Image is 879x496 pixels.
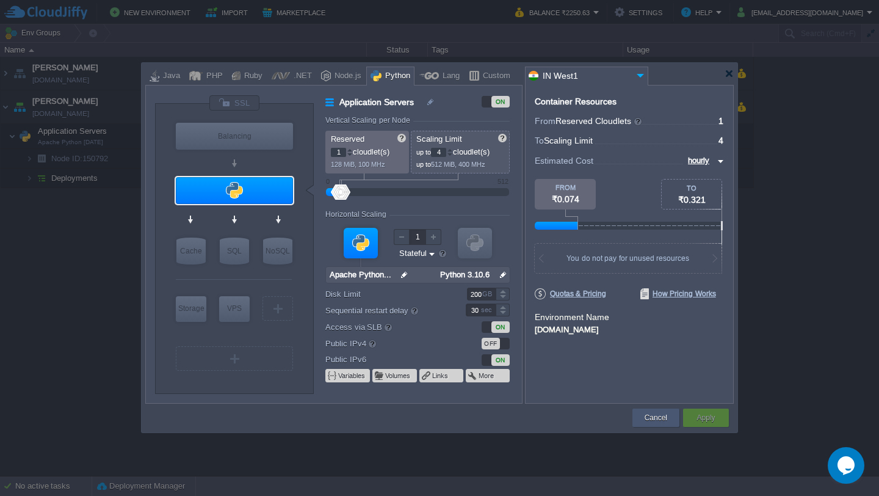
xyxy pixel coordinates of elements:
button: Cancel [645,412,667,424]
div: .NET [290,67,312,86]
div: Horizontal Scaling [325,210,389,219]
div: VPS [219,296,250,321]
span: 4 [718,136,723,145]
p: cloudlet(s) [331,144,405,157]
div: Storage Containers [176,296,206,322]
div: FROM [535,184,596,191]
button: More [479,371,495,381]
button: Apply [696,412,715,424]
span: 1 [718,116,723,126]
span: Estimated Cost [535,154,593,167]
span: up to [416,148,431,156]
div: Node.js [331,67,361,86]
span: 128 MiB, 100 MHz [331,161,385,168]
span: To [535,136,544,145]
span: Quotas & Pricing [535,288,606,299]
label: Sequential restart delay [325,304,449,317]
div: Cache [176,238,206,264]
div: Java [159,67,180,86]
div: TO [662,184,722,192]
div: GB [482,288,494,300]
div: Python [382,67,410,86]
div: [DOMAIN_NAME] [535,323,724,334]
div: Balancing [176,123,293,150]
div: ON [491,354,510,366]
span: ₹0.321 [678,195,706,205]
div: Vertical Scaling per Node [325,116,413,125]
button: Links [432,371,449,381]
span: up to [416,161,431,168]
span: From [535,116,555,126]
span: ₹0.074 [552,194,579,204]
span: How Pricing Works [640,288,716,299]
div: sec [481,304,494,316]
div: Create New Layer [262,296,293,321]
div: Elastic VPS [219,296,250,322]
button: Volumes [385,371,411,381]
div: SQL Databases [220,238,249,264]
div: OFF [482,338,500,349]
div: NoSQL Databases [263,238,292,264]
div: PHP [203,67,223,86]
span: 512 MiB, 400 MHz [431,161,485,168]
div: Load Balancer [176,123,293,150]
label: Environment Name [535,312,609,322]
div: NoSQL [263,238,292,264]
div: Storage [176,296,206,321]
button: Variables [338,371,366,381]
div: 512 [497,178,508,185]
div: Lang [439,67,460,86]
span: Reserved Cloudlets [555,116,643,126]
label: Public IPv4 [325,337,449,350]
label: Disk Limit [325,288,449,301]
div: Create New Layer [176,346,293,371]
span: Scaling Limit [544,136,593,145]
span: Scaling Limit [416,134,462,144]
div: Container Resources [535,97,617,106]
label: Access via SLB [325,320,449,334]
div: Application Servers [176,177,293,204]
div: SQL [220,238,249,264]
span: Reserved [331,134,364,144]
div: 0 [326,178,330,185]
label: Public IPv6 [325,353,449,366]
div: ON [491,96,510,108]
p: cloudlet(s) [416,144,505,157]
iframe: chat widget [828,447,867,484]
div: Ruby [241,67,262,86]
div: ON [491,321,510,333]
div: Custom [479,67,510,86]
